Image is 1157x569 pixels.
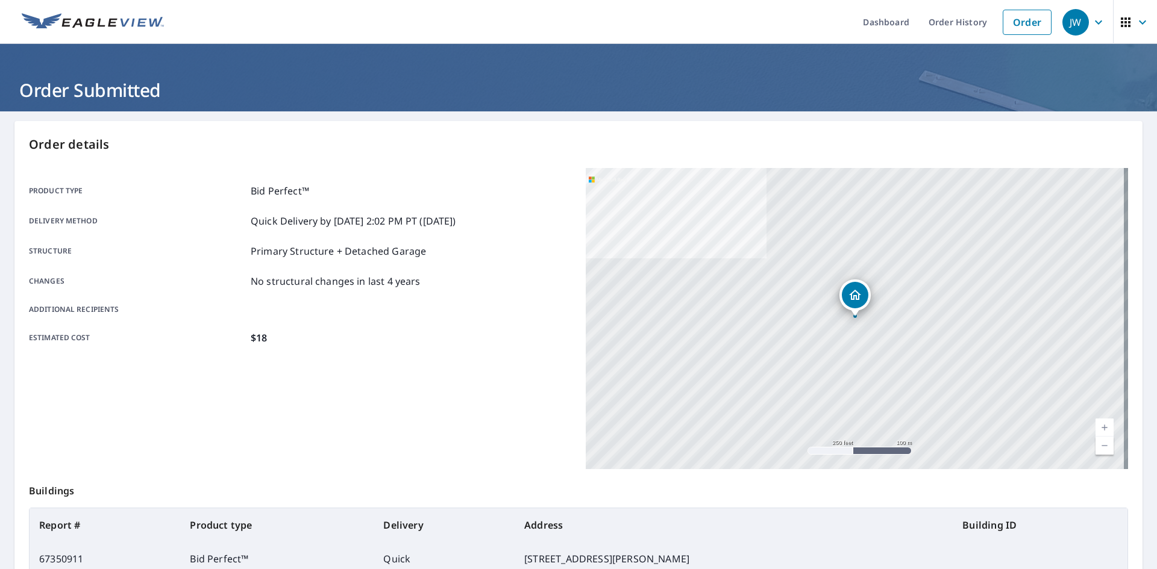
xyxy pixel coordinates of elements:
a: Current Level 17, Zoom Out [1096,437,1114,455]
th: Address [515,508,953,542]
p: Additional recipients [29,304,246,315]
th: Delivery [374,508,515,542]
p: Buildings [29,469,1128,508]
a: Order [1003,10,1052,35]
div: JW [1062,9,1089,36]
p: Order details [29,135,1128,154]
p: Product type [29,184,246,198]
p: No structural changes in last 4 years [251,274,421,288]
th: Report # [30,508,180,542]
p: Primary Structure + Detached Garage [251,244,426,258]
p: Changes [29,274,246,288]
th: Building ID [953,508,1127,542]
a: Current Level 17, Zoom In [1096,418,1114,437]
h1: Order Submitted [14,78,1143,102]
th: Product type [180,508,374,542]
p: Estimated cost [29,331,246,345]
p: Quick Delivery by [DATE] 2:02 PM PT ([DATE]) [251,214,456,228]
p: $18 [251,331,267,345]
img: EV Logo [22,13,164,31]
div: Dropped pin, building 1, Residential property, 2839 Erin Ct Orange Park, FL 32065 [839,279,871,317]
p: Bid Perfect™ [251,184,309,198]
p: Structure [29,244,246,258]
p: Delivery method [29,214,246,228]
